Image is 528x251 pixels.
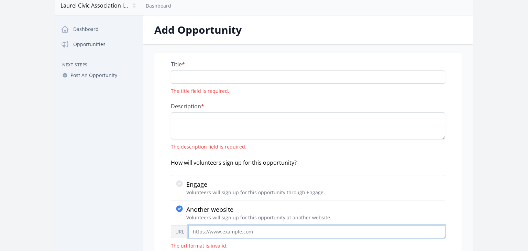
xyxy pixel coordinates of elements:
[186,205,331,214] p: Another website
[171,159,445,167] div: How will volunteers sign up for this opportunity?
[186,189,325,196] p: Volunteers will sign up for this opportunity through Engage.
[58,37,140,51] a: Opportunities
[58,69,140,81] a: Post An Opportunity
[171,143,445,150] div: The description field is required.
[60,1,129,10] span: Laurel Civic Association Inc.
[171,226,188,238] label: URL
[171,242,445,249] div: The url format is invalid.
[186,214,331,221] p: Volunteers will sign up for this opportunity at another website.
[188,225,445,238] input: https://www.example.com
[146,2,171,9] a: Dashboard
[171,88,445,95] div: The title field is required.
[171,103,445,110] label: Description
[154,24,462,36] h2: Add Opportunity
[58,22,140,36] a: Dashboard
[186,179,325,189] p: Engage
[70,72,117,79] span: Post An Opportunity
[146,1,171,10] nav: Breadcrumb
[58,62,140,68] h3: Next Steps
[171,61,445,68] label: Title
